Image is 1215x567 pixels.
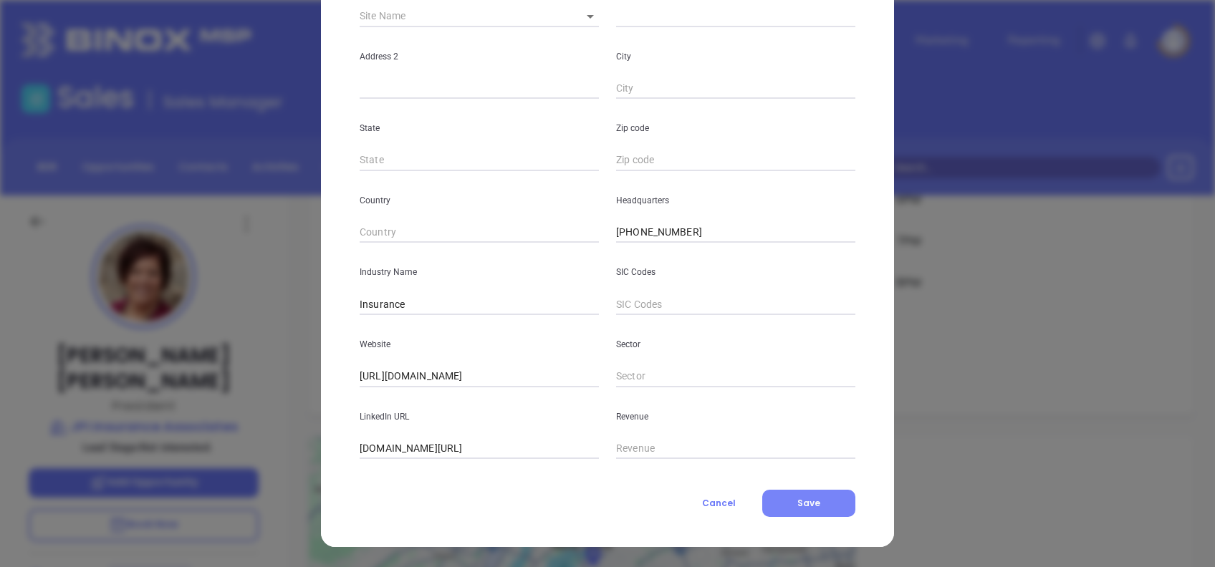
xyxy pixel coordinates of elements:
input: State [360,150,599,171]
input: Industry Name [360,294,599,315]
p: Website [360,336,599,352]
input: Revenue [616,438,855,460]
input: LinkedIn URL [360,438,599,460]
input: Zip code [616,150,855,171]
p: City [616,49,855,64]
span: Save [797,497,820,509]
p: SIC Codes [616,264,855,280]
p: Industry Name [360,264,599,280]
p: Revenue [616,409,855,425]
input: Sector [616,366,855,387]
p: Country [360,193,599,208]
input: Website [360,366,599,387]
p: Headquarters [616,193,855,208]
input: Headquarters [616,222,855,243]
button: Cancel [676,490,762,517]
p: LinkedIn URL [360,409,599,425]
input: City [616,78,855,100]
input: SIC Codes [616,294,855,315]
input: Site Name [360,6,565,27]
p: Zip code [616,120,855,136]
input: Country [360,222,599,243]
button: Save [762,490,855,517]
p: State [360,120,599,136]
span: Cancel [702,497,736,509]
p: Sector [616,336,855,352]
p: Address 2 [360,49,599,64]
